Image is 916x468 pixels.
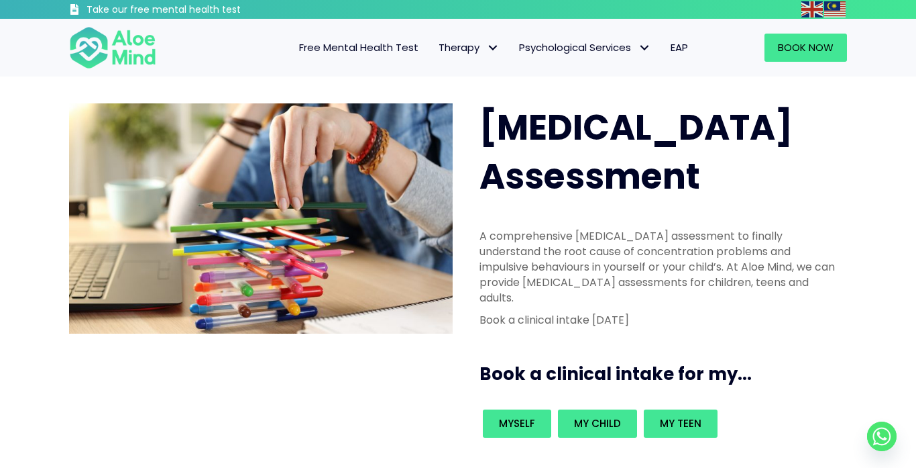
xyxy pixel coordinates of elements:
[289,34,428,62] a: Free Mental Health Test
[69,26,156,70] img: Aloe mind Logo
[483,38,502,58] span: Therapy: submenu
[499,416,535,430] span: Myself
[479,312,839,328] p: Book a clinical intake [DATE]
[479,103,793,201] span: [MEDICAL_DATA] Assessment
[644,410,718,438] a: My teen
[778,40,834,54] span: Book Now
[509,34,661,62] a: Psychological ServicesPsychological Services: submenu
[661,34,698,62] a: EAP
[660,416,701,430] span: My teen
[479,362,852,386] h3: Book a clinical intake for my...
[671,40,688,54] span: EAP
[801,1,824,17] a: English
[824,1,846,17] img: ms
[87,3,312,17] h3: Take our free mental health test
[483,410,551,438] a: Myself
[574,416,621,430] span: My child
[299,40,418,54] span: Free Mental Health Test
[634,38,654,58] span: Psychological Services: submenu
[824,1,847,17] a: Malay
[764,34,847,62] a: Book Now
[801,1,823,17] img: en
[69,103,453,334] img: ADHD photo
[867,422,897,451] a: Whatsapp
[428,34,509,62] a: TherapyTherapy: submenu
[519,40,650,54] span: Psychological Services
[69,3,312,19] a: Take our free mental health test
[174,34,698,62] nav: Menu
[439,40,499,54] span: Therapy
[479,228,839,306] p: A comprehensive [MEDICAL_DATA] assessment to finally understand the root cause of concentration p...
[558,410,637,438] a: My child
[479,406,839,441] div: Book an intake for my...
